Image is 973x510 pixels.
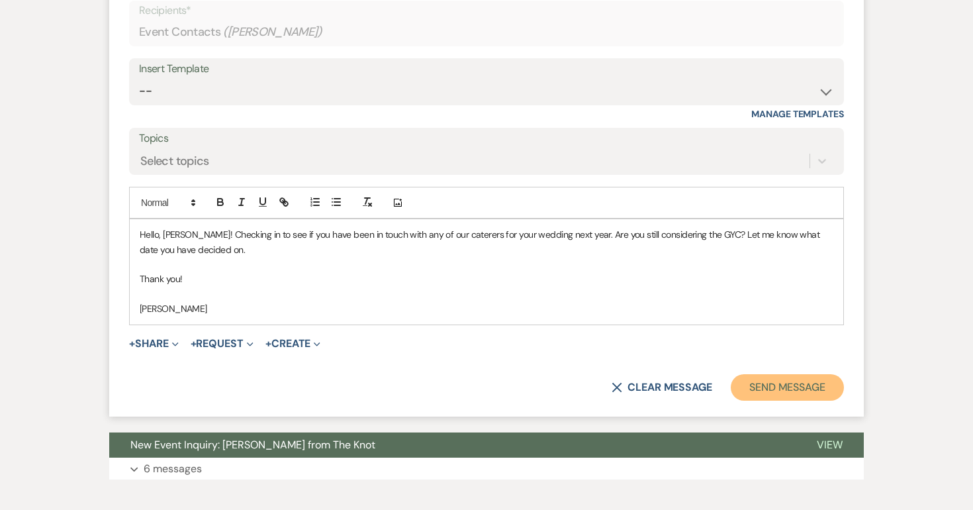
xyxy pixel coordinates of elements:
p: Recipients* [139,2,834,19]
a: Manage Templates [751,108,844,120]
span: New Event Inquiry: [PERSON_NAME] from The Knot [130,438,375,452]
p: 6 messages [144,460,202,478]
button: View [796,433,864,458]
span: View [817,438,843,452]
button: Create [265,338,320,349]
button: Share [129,338,179,349]
span: + [265,338,271,349]
button: Send Message [731,374,844,401]
button: 6 messages [109,458,864,480]
p: Thank you! [140,272,833,286]
div: Select topics [140,152,209,170]
div: Insert Template [139,60,834,79]
span: ( [PERSON_NAME] ) [223,23,322,41]
button: Clear message [612,382,712,393]
button: Request [191,338,254,349]
p: [PERSON_NAME] [140,301,833,316]
label: Topics [139,129,834,148]
p: Hello, [PERSON_NAME]! Checking in to see if you have been in touch with any of our caterers for y... [140,227,833,257]
div: Event Contacts [139,19,834,45]
span: + [191,338,197,349]
button: New Event Inquiry: [PERSON_NAME] from The Knot [109,433,796,458]
span: + [129,338,135,349]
